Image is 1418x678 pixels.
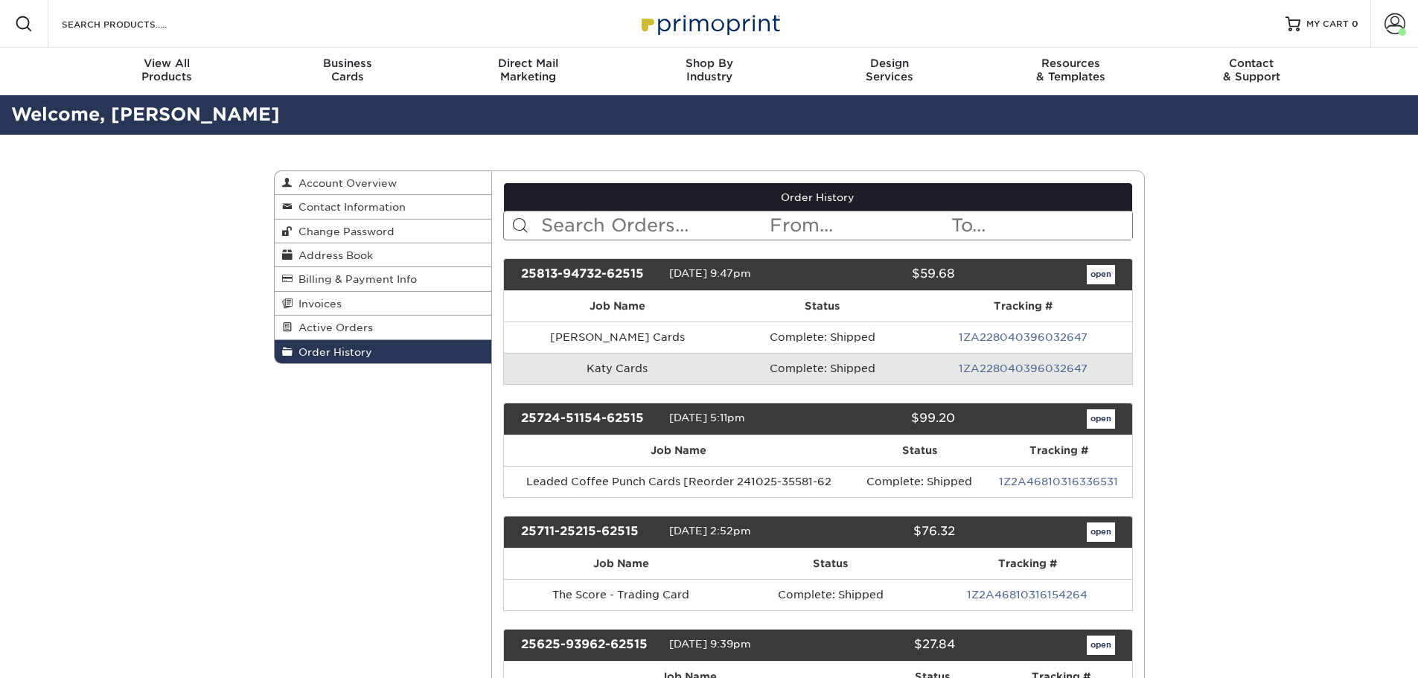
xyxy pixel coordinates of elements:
a: Billing & Payment Info [275,267,492,291]
td: Complete: Shipped [738,579,923,610]
div: $59.68 [807,265,966,284]
span: [DATE] 9:39pm [669,638,751,650]
td: The Score - Trading Card [504,579,738,610]
span: Contact Information [293,201,406,213]
div: Marketing [438,57,619,83]
th: Status [854,435,986,466]
a: Resources& Templates [980,48,1161,95]
input: From... [768,211,950,240]
div: $27.84 [807,636,966,655]
span: Business [257,57,438,70]
div: 25813-94732-62515 [510,265,669,284]
a: Order History [275,340,492,363]
td: Complete: Shipped [731,322,914,353]
a: Account Overview [275,171,492,195]
span: Billing & Payment Info [293,273,417,285]
span: Invoices [293,298,342,310]
span: 0 [1352,19,1358,29]
input: To... [950,211,1131,240]
div: Services [799,57,980,83]
div: 25724-51154-62515 [510,409,669,429]
span: Shop By [619,57,799,70]
div: $99.20 [807,409,966,429]
div: Products [77,57,258,83]
a: Change Password [275,220,492,243]
a: Shop ByIndustry [619,48,799,95]
span: Address Book [293,249,373,261]
td: [PERSON_NAME] Cards [504,322,731,353]
a: BusinessCards [257,48,438,95]
th: Status [738,549,923,579]
span: [DATE] 9:47pm [669,267,751,279]
span: Design [799,57,980,70]
input: Search Orders... [540,211,768,240]
span: [DATE] 5:11pm [669,412,745,423]
a: 1ZA228040396032647 [959,331,1088,343]
div: 25711-25215-62515 [510,522,669,542]
div: Industry [619,57,799,83]
td: Complete: Shipped [731,353,914,384]
a: 1Z2A46810316154264 [967,589,1088,601]
th: Status [731,291,914,322]
span: Change Password [293,226,395,237]
span: Direct Mail [438,57,619,70]
span: [DATE] 2:52pm [669,525,751,537]
th: Tracking # [986,435,1132,466]
div: 25625-93962-62515 [510,636,669,655]
th: Job Name [504,549,738,579]
span: Order History [293,346,372,358]
img: Primoprint [635,7,784,39]
div: & Templates [980,57,1161,83]
a: Address Book [275,243,492,267]
a: 1Z2A46810316336531 [999,476,1118,487]
span: MY CART [1306,18,1349,31]
a: Invoices [275,292,492,316]
a: DesignServices [799,48,980,95]
div: & Support [1161,57,1342,83]
span: View All [77,57,258,70]
a: Direct MailMarketing [438,48,619,95]
div: Cards [257,57,438,83]
a: open [1087,409,1115,429]
th: Job Name [504,291,731,322]
td: Complete: Shipped [854,466,986,497]
a: Active Orders [275,316,492,339]
span: Resources [980,57,1161,70]
a: Contact& Support [1161,48,1342,95]
input: SEARCH PRODUCTS..... [60,15,205,33]
span: Contact [1161,57,1342,70]
td: Katy Cards [504,353,731,384]
th: Job Name [504,435,854,466]
a: 1ZA228040396032647 [959,362,1088,374]
span: Active Orders [293,322,373,333]
th: Tracking # [923,549,1131,579]
a: Contact Information [275,195,492,219]
span: Account Overview [293,177,397,189]
th: Tracking # [914,291,1132,322]
a: open [1087,522,1115,542]
a: Order History [504,183,1132,211]
a: open [1087,265,1115,284]
td: Leaded Coffee Punch Cards [Reorder 241025-35581-62 [504,466,854,497]
a: View AllProducts [77,48,258,95]
a: open [1087,636,1115,655]
div: $76.32 [807,522,966,542]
